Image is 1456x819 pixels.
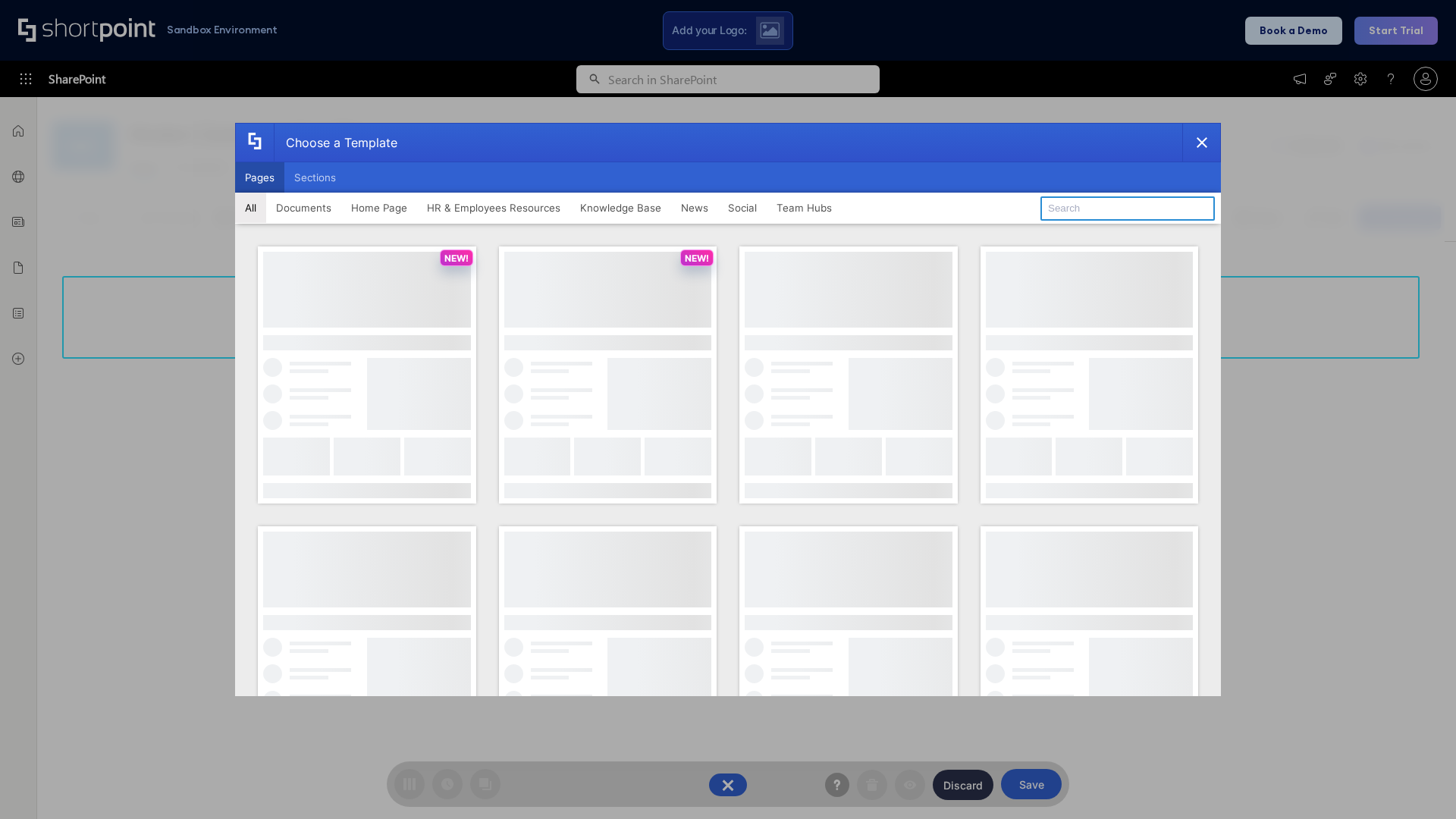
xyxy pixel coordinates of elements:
button: Knowledge Base [570,193,671,223]
button: News [671,193,718,223]
button: Documents [266,193,341,223]
button: Team Hubs [767,193,842,223]
button: Home Page [341,193,417,223]
button: HR & Employees Resources [417,193,570,223]
div: template selector [235,123,1221,696]
button: Sections [284,162,346,193]
p: NEW! [685,253,709,264]
iframe: Chat Widget [1380,746,1456,819]
button: Social [718,193,767,223]
button: Pages [235,162,284,193]
div: Choose a Template [274,124,397,162]
input: Search [1040,196,1215,221]
button: All [235,193,266,223]
p: NEW! [444,253,469,264]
